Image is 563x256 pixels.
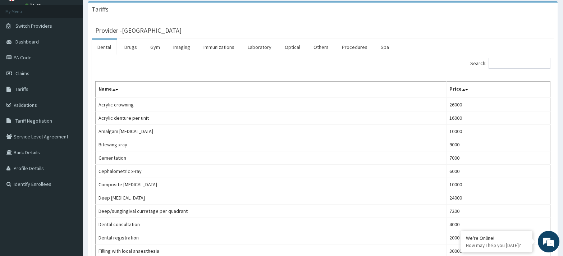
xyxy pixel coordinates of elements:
input: Search: [489,58,550,69]
a: Imaging [168,40,196,55]
td: Deep [MEDICAL_DATA] [96,191,447,205]
span: We're online! [42,80,99,153]
a: Procedures [336,40,373,55]
span: Tariffs [15,86,28,92]
a: Optical [279,40,306,55]
td: 6000 [446,165,550,178]
td: 24000 [446,191,550,205]
td: Cementation [96,151,447,165]
td: 4000 [446,218,550,231]
td: 16000 [446,111,550,125]
th: Price [446,82,550,98]
span: Tariff Negotiation [15,118,52,124]
a: Dental [92,40,117,55]
span: Claims [15,70,29,77]
td: Deep/sungingival curretage per quadrant [96,205,447,218]
td: 9000 [446,138,550,151]
td: Acrylic denture per unit [96,111,447,125]
label: Search: [470,58,550,69]
td: 10000 [446,178,550,191]
a: Drugs [119,40,143,55]
a: Gym [145,40,166,55]
td: 10000 [446,125,550,138]
td: Dental registration [96,231,447,244]
td: 26000 [446,98,550,111]
td: 2000 [446,231,550,244]
span: Dashboard [15,38,39,45]
div: Chat with us now [37,40,121,50]
th: Name [96,82,447,98]
td: Bitewing xray [96,138,447,151]
div: Minimize live chat window [118,4,135,21]
img: d_794563401_company_1708531726252_794563401 [13,36,29,54]
a: Online [25,3,42,8]
td: Acrylic crowning [96,98,447,111]
div: We're Online! [466,235,527,241]
td: 7000 [446,151,550,165]
a: Immunizations [198,40,240,55]
p: How may I help you today? [466,242,527,248]
td: Composite [MEDICAL_DATA] [96,178,447,191]
h3: Tariffs [92,6,109,13]
a: Others [308,40,334,55]
span: Switch Providers [15,23,52,29]
a: Spa [375,40,395,55]
h3: Provider - [GEOGRAPHIC_DATA] [95,27,182,34]
td: Amalgam [MEDICAL_DATA] [96,125,447,138]
td: 7200 [446,205,550,218]
textarea: Type your message and hit 'Enter' [4,175,137,201]
td: Cephalometric x-ray [96,165,447,178]
td: Dental consultation [96,218,447,231]
a: Laboratory [242,40,277,55]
